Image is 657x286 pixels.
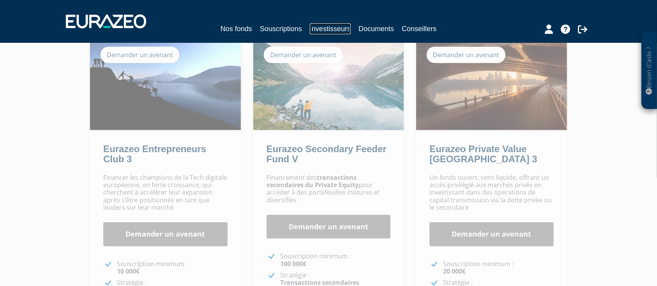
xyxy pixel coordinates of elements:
a: Eurazeo Entrepreneurs Club 3 [103,144,206,164]
strong: 100 000€ [280,260,306,268]
a: Demander un avenant [103,222,228,246]
a: Conseillers [402,23,436,34]
div: Demander un avenant [427,47,505,63]
p: Besoin d'aide ? [645,35,654,105]
img: 1732889491-logotype_eurazeo_blanc_rvb.png [66,14,146,28]
strong: transactions secondaires du Private Equity [267,173,359,189]
img: Eurazeo Private Value Europe 3 [416,39,567,130]
a: Souscriptions [260,23,302,34]
p: Financer les champions de la Tech digitale européenne, en forte croissance, qui cherchent à accél... [103,174,228,211]
p: Souscription minimum : [280,253,391,267]
a: Investisseurs [310,23,351,34]
a: Documents [359,23,394,34]
p: Souscription minimum : [443,260,554,275]
strong: 10 000€ [117,267,140,275]
div: Demander un avenant [264,47,343,63]
p: Financement des pour accéder à des portefeuilles matures et diversifiés. [267,174,391,204]
a: Demander un avenant [429,222,554,246]
a: Eurazeo Private Value [GEOGRAPHIC_DATA] 3 [429,144,537,164]
div: Demander un avenant [101,47,179,63]
a: Demander un avenant [267,215,391,239]
p: Un fonds ouvert, semi liquide, offrant un accès privilégié aux marchés privés en investissant dan... [429,174,554,211]
p: Souscription minimum : [117,260,228,275]
a: Eurazeo Secondary Feeder Fund V [267,144,387,164]
a: Nos fonds [221,23,252,35]
img: Eurazeo Secondary Feeder Fund V [253,39,404,130]
strong: 20 000€ [443,267,466,275]
img: Eurazeo Entrepreneurs Club 3 [90,39,241,130]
